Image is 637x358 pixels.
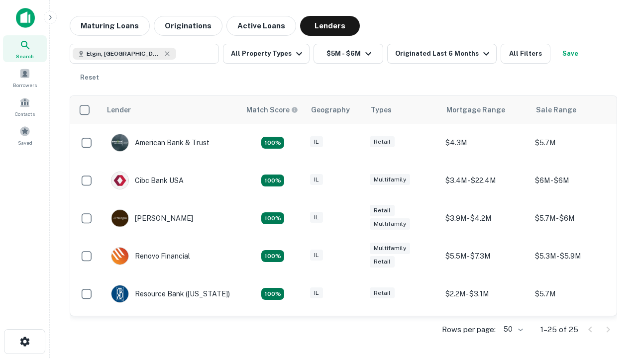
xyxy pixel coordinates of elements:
th: Geography [305,96,365,124]
td: $5.6M [530,313,620,351]
button: All Filters [501,44,550,64]
h6: Match Score [246,104,296,115]
div: Matching Properties: 4, hasApolloMatch: undefined [261,250,284,262]
div: [PERSON_NAME] [111,209,193,227]
div: Resource Bank ([US_STATE]) [111,285,230,303]
td: $6M - $6M [530,162,620,199]
div: American Bank & Trust [111,134,210,152]
img: capitalize-icon.png [16,8,35,28]
div: Multifamily [370,243,410,254]
div: Mortgage Range [446,104,505,116]
button: Lenders [300,16,360,36]
p: Rows per page: [442,324,496,336]
span: Saved [18,139,32,147]
button: Originated Last 6 Months [387,44,497,64]
button: Active Loans [226,16,296,36]
iframe: Chat Widget [587,247,637,294]
div: Types [371,104,392,116]
button: Reset [74,68,106,88]
img: picture [111,172,128,189]
div: Multifamily [370,218,410,230]
td: $5.3M - $5.9M [530,237,620,275]
div: Multifamily [370,174,410,185]
img: picture [111,248,128,265]
td: $5.7M [530,275,620,313]
th: Capitalize uses an advanced AI algorithm to match your search with the best lender. The match sco... [240,96,305,124]
td: $4.3M [440,124,530,162]
div: IL [310,136,323,148]
th: Lender [101,96,240,124]
a: Contacts [3,93,47,120]
span: Search [16,52,34,60]
div: Renovo Financial [111,247,190,265]
div: Matching Properties: 4, hasApolloMatch: undefined [261,288,284,300]
div: Retail [370,256,395,268]
div: Matching Properties: 4, hasApolloMatch: undefined [261,175,284,186]
th: Types [365,96,440,124]
div: Retail [370,287,395,299]
button: All Property Types [223,44,310,64]
button: Originations [154,16,222,36]
div: Lender [107,104,131,116]
div: IL [310,287,323,299]
img: picture [111,134,128,151]
img: picture [111,210,128,227]
div: Matching Properties: 4, hasApolloMatch: undefined [261,212,284,224]
th: Sale Range [530,96,620,124]
td: $5.7M [530,124,620,162]
div: 50 [500,322,525,337]
a: Borrowers [3,64,47,91]
div: Matching Properties: 7, hasApolloMatch: undefined [261,137,284,149]
button: Maturing Loans [70,16,150,36]
a: Saved [3,122,47,149]
div: Retail [370,136,395,148]
div: Sale Range [536,104,576,116]
span: Contacts [15,110,35,118]
div: Originated Last 6 Months [395,48,492,60]
a: Search [3,35,47,62]
th: Mortgage Range [440,96,530,124]
p: 1–25 of 25 [540,324,578,336]
div: IL [310,174,323,185]
td: $5.7M - $6M [530,199,620,237]
div: IL [310,250,323,261]
div: Geography [311,104,350,116]
td: $3.4M - $22.4M [440,162,530,199]
span: Borrowers [13,81,37,89]
td: $2.2M - $3.1M [440,275,530,313]
td: $3.9M - $4.2M [440,199,530,237]
button: $5M - $6M [314,44,383,64]
td: $5.5M - $7.3M [440,237,530,275]
div: IL [310,212,323,223]
div: Cibc Bank USA [111,172,184,189]
span: Elgin, [GEOGRAPHIC_DATA], [GEOGRAPHIC_DATA] [87,49,161,58]
button: Save your search to get updates of matches that match your search criteria. [554,44,586,64]
div: Retail [370,205,395,216]
img: picture [111,285,128,302]
td: $4M [440,313,530,351]
div: Capitalize uses an advanced AI algorithm to match your search with the best lender. The match sco... [246,104,298,115]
